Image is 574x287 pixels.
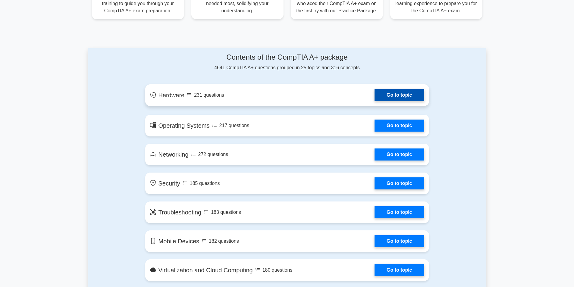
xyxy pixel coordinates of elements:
[375,89,424,101] a: Go to topic
[375,264,424,276] a: Go to topic
[375,177,424,189] a: Go to topic
[145,53,429,62] h4: Contents of the CompTIA A+ package
[375,120,424,132] a: Go to topic
[145,53,429,71] div: 4641 CompTIA A+ questions grouped in 25 topics and 316 concepts
[375,148,424,161] a: Go to topic
[375,235,424,247] a: Go to topic
[375,206,424,218] a: Go to topic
